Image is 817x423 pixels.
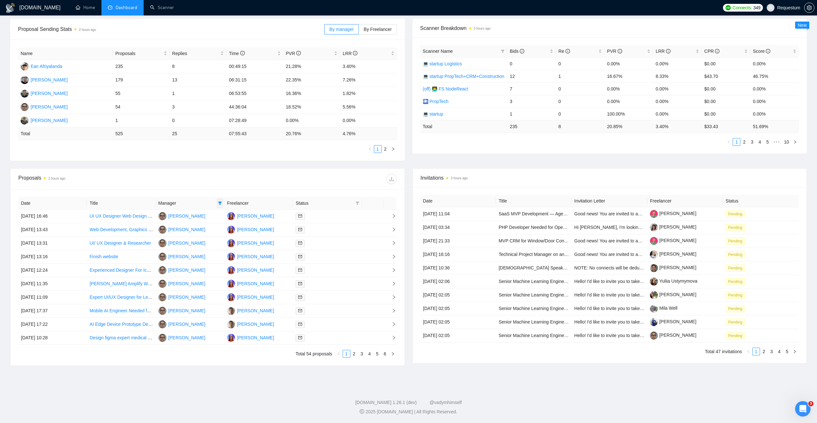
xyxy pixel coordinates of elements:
[760,348,768,355] li: 2
[298,309,302,313] span: mail
[556,57,604,70] td: 0
[21,63,62,69] a: EAEan Afriyalanda
[343,350,350,357] a: 1
[226,60,283,73] td: 00:49:15
[227,213,274,218] a: IP[PERSON_NAME]
[650,305,658,313] img: c15_Alk2DkHK-JCbRKr5F8g9XbBTS0poqMZUn3hlnyoN4Fo8r6mxpaPCpkOsfZMgXX
[726,225,747,230] a: Pending
[298,295,302,299] span: mail
[726,306,747,311] a: Pending
[158,280,166,288] img: IK
[227,335,274,340] a: IP[PERSON_NAME]
[727,140,731,144] span: left
[604,95,653,108] td: 0.00%
[168,212,205,220] div: [PERSON_NAME]
[158,294,205,299] a: IK[PERSON_NAME]
[172,50,219,57] span: Replies
[726,279,747,284] a: Pending
[618,49,622,53] span: info-circle
[354,198,361,208] span: filter
[158,334,166,342] img: IK
[382,350,389,357] a: 6
[499,46,506,56] span: filter
[113,73,169,87] td: 179
[768,348,775,355] a: 3
[329,27,354,32] span: By manager
[90,335,165,340] a: Design figma expert medical software
[158,266,166,274] img: IK
[726,305,745,312] span: Pending
[31,117,68,124] div: [PERSON_NAME]
[387,176,396,182] span: download
[76,5,95,10] a: homeHome
[764,138,771,146] a: 5
[386,174,397,184] button: download
[507,57,556,70] td: 0
[791,138,799,146] button: right
[298,255,302,258] span: mail
[283,73,340,87] td: 22.35%
[113,47,169,60] th: Proposals
[604,70,653,82] td: 16.67%
[217,198,223,208] span: filter
[90,308,188,313] a: Mobile AI Engineer Needed for Innovative Project
[650,251,696,257] a: [PERSON_NAME]
[726,211,747,216] a: Pending
[168,267,205,274] div: [PERSON_NAME]
[650,318,658,326] img: c18aTyXMv-dj48NU0YahT8kmPgjr8eFnqVnEOWcH7YL0gYLvIAz5NMuPa09MGS7ENK
[650,211,696,216] a: [PERSON_NAME]
[31,63,62,70] div: Ean Afriyalanda
[170,47,226,60] th: Replies
[650,292,696,297] a: [PERSON_NAME]
[150,5,174,10] a: searchScanner
[666,49,670,53] span: info-circle
[782,138,791,146] a: 10
[343,350,350,358] li: 1
[227,280,235,288] img: IP
[791,348,799,355] li: Next Page
[227,267,274,272] a: IP[PERSON_NAME]
[726,252,747,257] a: Pending
[748,138,755,146] a: 3
[391,352,395,356] span: right
[783,348,791,355] li: 5
[229,51,244,56] span: Time
[771,138,782,146] li: Next 5 Pages
[391,147,395,151] span: right
[21,117,68,123] a: AK[PERSON_NAME]
[158,320,166,328] img: IK
[750,70,799,82] td: 46.75%
[795,401,811,417] iframe: Intercom live chat
[158,212,166,220] img: IK
[565,49,570,53] span: info-circle
[753,348,760,355] a: 1
[423,61,462,66] a: 💻 startup Logistics
[726,292,747,297] a: Pending
[650,333,696,338] a: [PERSON_NAME]
[340,73,397,87] td: 7.26%
[21,89,29,98] img: AS
[227,226,235,234] img: IP
[237,226,274,233] div: [PERSON_NAME]
[740,138,748,146] li: 2
[374,350,381,358] li: 5
[79,28,96,32] time: 2 hours ago
[227,320,235,328] img: VS
[158,253,166,261] img: IK
[520,49,524,53] span: info-circle
[168,307,205,314] div: [PERSON_NAME]
[764,138,771,146] li: 5
[158,307,166,315] img: IK
[768,5,773,10] span: user
[31,90,68,97] div: [PERSON_NAME]
[389,145,397,153] button: right
[507,70,556,82] td: 12
[168,321,205,328] div: [PERSON_NAME]
[381,350,389,358] li: 6
[760,348,767,355] a: 2
[158,213,205,218] a: IK[PERSON_NAME]
[382,145,389,153] li: 2
[366,350,373,357] a: 4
